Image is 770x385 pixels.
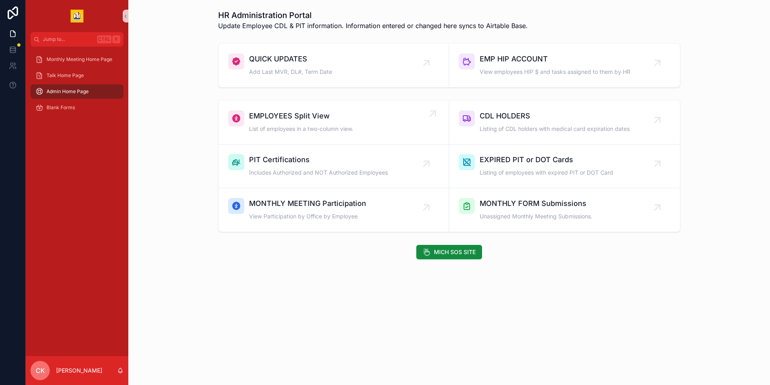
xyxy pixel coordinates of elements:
a: EXPIRED PIT or DOT CardsListing of employees with expired PIT or DOT Card [449,145,680,188]
a: Talk Home Page [30,68,124,83]
span: Ctrl [97,35,111,43]
span: List of employees in a two-column view. [249,125,353,133]
a: Monthly Meeting Home Page [30,52,124,67]
span: K [113,36,120,43]
div: scrollable content [26,47,128,125]
span: MONTHLY FORM Submissions [480,198,592,209]
span: Listing of employees with expired PIT or DOT Card [480,169,613,177]
span: MONTHLY MEETING Participation [249,198,366,209]
span: Jump to... [43,36,94,43]
a: Admin Home Page [30,84,124,99]
h1: HR Administration Portal [218,10,528,21]
p: [PERSON_NAME] [56,367,102,375]
a: MONTHLY MEETING ParticipationView Participation by Office by Employee [219,188,449,232]
span: CDL HOLDERS [480,110,630,122]
a: EMP HIP ACCOUNTView employees HIP $ and tasks assigned to them by HR [449,44,680,87]
img: App logo [71,10,83,22]
span: Update Employee CDL & PIT information. Information entered or changed here syncs to Airtable Base. [218,21,528,31]
span: View Participation by Office by Employee [249,212,366,220]
span: View employees HIP $ and tasks assigned to them by HR [480,68,630,76]
a: Blank Forms [30,100,124,115]
span: QUICK UPDATES [249,53,332,65]
span: Blank Forms [47,104,75,111]
span: EMP HIP ACCOUNT [480,53,630,65]
a: EMPLOYEES Split ViewList of employees in a two-column view. [219,101,449,145]
span: Add Last MVR, DL#, Term Date [249,68,332,76]
span: EMPLOYEES Split View [249,110,353,122]
span: Unassigned Monthly Meeting Submissions. [480,212,592,220]
button: MICH SOS SITE [416,245,482,259]
span: Includes Authorized and NOT Authorized Employees [249,169,388,177]
span: Listing of CDL holders with medical card expiration dates [480,125,630,133]
a: PIT CertificationsIncludes Authorized and NOT Authorized Employees [219,145,449,188]
span: MICH SOS SITE [434,248,476,256]
span: Admin Home Page [47,88,89,95]
a: MONTHLY FORM SubmissionsUnassigned Monthly Meeting Submissions. [449,188,680,232]
span: Monthly Meeting Home Page [47,56,112,63]
button: Jump to...CtrlK [30,32,124,47]
a: CDL HOLDERSListing of CDL holders with medical card expiration dates [449,101,680,145]
span: CK [36,366,45,375]
span: Talk Home Page [47,72,84,79]
span: EXPIRED PIT or DOT Cards [480,154,613,165]
span: PIT Certifications [249,154,388,165]
a: QUICK UPDATESAdd Last MVR, DL#, Term Date [219,44,449,87]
